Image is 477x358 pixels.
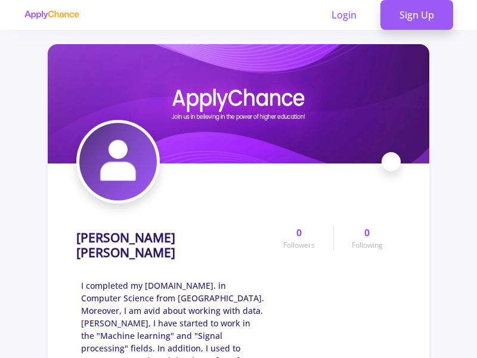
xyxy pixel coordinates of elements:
img: Omid Reza Heidaricover image [48,44,429,163]
a: 0Followers [265,226,333,251]
img: applychance logo text only [24,10,79,20]
span: 0 [296,226,302,240]
a: 0Following [333,226,401,251]
span: Following [352,240,383,251]
img: Omid Reza Heidariavatar [79,123,157,200]
h1: [PERSON_NAME] [PERSON_NAME] [76,230,265,260]
span: Followers [283,240,315,251]
span: 0 [364,226,370,240]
